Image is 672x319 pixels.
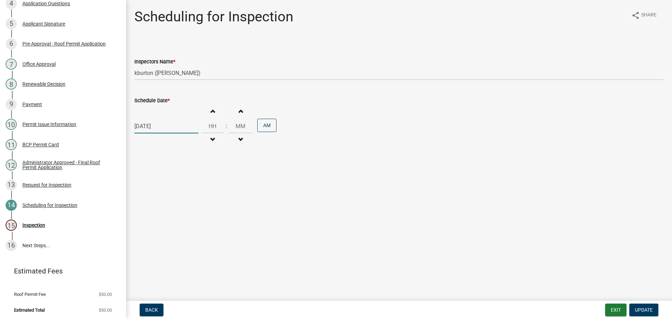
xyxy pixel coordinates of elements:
div: Request for Inspection [22,182,71,187]
span: $50.00 [99,292,112,297]
div: Payment [22,102,42,107]
div: Administrator Approved - Final Roof Permit Application [22,160,115,170]
input: mm/dd/yyyy [134,119,198,133]
div: 7 [6,58,17,70]
i: share [631,11,640,20]
div: 8 [6,78,17,90]
button: shareShare [626,8,662,22]
label: Schedule Date [134,98,170,103]
div: Application Questions [22,1,70,6]
div: Permit Issue Information [22,122,76,127]
a: Estimated Fees [6,264,115,278]
div: 15 [6,220,17,231]
div: Pre-Approval - Roof Permit Application [22,41,106,46]
div: 13 [6,179,17,190]
div: Office Approval [22,62,56,67]
div: 12 [6,159,17,171]
span: Estimated Total [14,308,45,312]
div: Inspection [22,223,45,228]
div: 9 [6,99,17,110]
span: $50.00 [99,308,112,312]
div: 10 [6,119,17,130]
div: 16 [6,240,17,251]
h1: Scheduling for Inspection [134,8,293,25]
div: BCP Permit Card [22,142,59,147]
span: Share [641,11,657,20]
div: 5 [6,18,17,29]
input: Minutes [229,119,252,133]
div: 11 [6,139,17,150]
input: Hours [201,119,224,133]
span: Update [635,307,653,313]
div: Applicant Signature [22,21,65,26]
button: Exit [605,304,626,316]
div: Scheduling for Inspection [22,203,77,208]
div: : [224,122,229,131]
div: 14 [6,200,17,211]
button: Back [140,304,163,316]
button: Update [629,304,658,316]
span: Back [145,307,158,313]
div: 6 [6,38,17,49]
div: Renewable Decision [22,82,65,86]
button: AM [257,119,276,132]
span: Roof Permit Fee [14,292,46,297]
label: Inspectors Name [134,60,175,64]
